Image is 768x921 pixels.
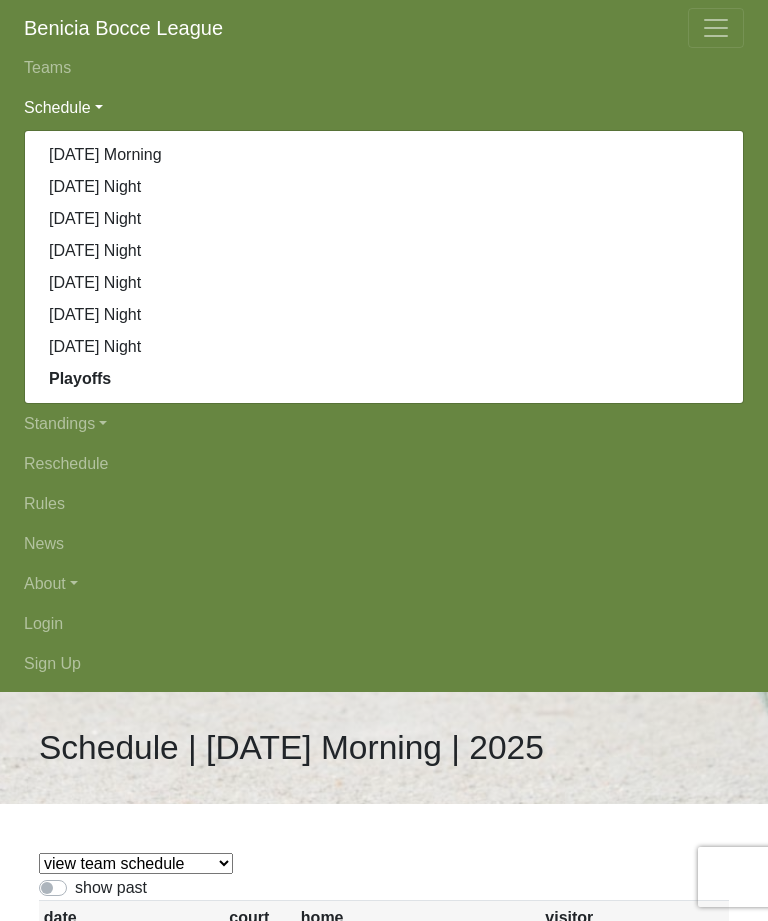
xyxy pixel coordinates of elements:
a: [DATE] Night [25,331,743,363]
button: Toggle navigation [688,8,744,48]
a: About [24,564,744,604]
a: [DATE] Night [25,299,743,331]
a: [DATE] Night [25,267,743,299]
a: Teams [24,48,744,88]
a: Rules [24,484,744,524]
a: [DATE] Night [25,235,743,267]
a: Benicia Bocce League [24,8,223,48]
a: Standings [24,404,744,444]
a: [DATE] Night [25,203,743,235]
label: show past [75,876,147,900]
strong: Playoffs [49,370,111,387]
h1: Schedule | [DATE] Morning | 2025 [39,728,544,768]
a: Schedule [24,88,744,128]
a: Sign Up [24,644,744,684]
a: Login [24,604,744,644]
a: Reschedule [24,444,744,484]
div: Schedule [24,130,744,404]
a: [DATE] Night [25,171,743,203]
a: [DATE] Morning [25,139,743,171]
a: Playoffs [25,363,743,395]
a: News [24,524,744,564]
